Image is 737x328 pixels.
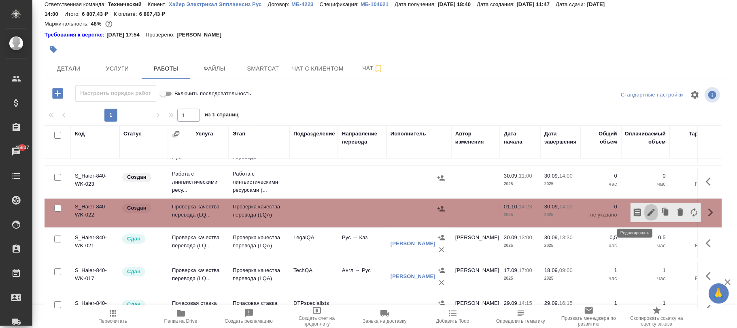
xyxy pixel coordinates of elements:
[168,199,229,227] td: Проверка качества перевода (LQ...
[585,203,617,211] p: 0
[435,244,448,256] button: Удалить
[705,87,722,103] span: Посмотреть информацию
[174,90,251,98] span: Включить последовательность
[504,173,519,179] p: 30.09,
[504,130,536,146] div: Дата начала
[559,300,573,306] p: 16:15
[292,64,344,74] span: Чат с клиентом
[127,268,140,276] p: Сдан
[544,300,559,306] p: 29.09,
[121,266,164,277] div: Менеджер проверил работу исполнителя, передает ее на следующий этап
[519,173,532,179] p: 11:00
[127,235,140,243] p: Сдан
[674,299,706,307] p: 238
[215,305,283,328] button: Создать рекламацию
[436,318,469,324] span: Добавить Todo
[121,172,164,183] div: Заказ еще не согласован с клиентом, искать исполнителей рано
[47,85,69,102] button: Добавить работу
[233,234,285,250] p: Проверка качества перевода (LQA)
[168,229,229,258] td: Проверка качества перевода (LQ...
[625,203,666,211] p: 0
[147,64,185,74] span: Работы
[2,141,30,162] a: 45937
[709,283,729,304] button: 🙏
[585,234,617,242] p: 0,5
[71,295,119,324] td: S_Haier-840-WK-018
[283,305,351,328] button: Создать счет на предоплату
[435,297,448,309] button: Назначить
[559,173,573,179] p: 14:00
[623,305,691,328] button: Скопировать ссылку на оценку заказа
[451,295,500,324] td: [PERSON_NAME]
[625,130,666,146] div: Оплачиваемый объем
[625,172,666,180] p: 0
[544,274,577,283] p: 2025
[625,234,666,242] p: 0,5
[288,315,346,327] span: Создать счет на предоплату
[435,172,447,184] button: Назначить
[689,130,706,138] div: Тариф
[291,1,319,7] p: МБ-4223
[625,299,666,307] p: 1
[701,203,720,222] button: Скрыть кнопки
[585,274,617,283] p: час
[504,180,536,188] p: 2025
[585,299,617,307] p: 1
[451,262,500,291] td: [PERSON_NAME]
[556,1,587,7] p: Дата сдачи:
[585,211,617,219] p: не указано
[585,130,617,146] div: Общий объем
[419,305,487,328] button: Добавить Todo
[585,172,617,180] p: 0
[585,242,617,250] p: час
[504,204,519,210] p: 01.10,
[233,203,285,219] p: Проверка качества перевода (LQA)
[49,64,88,74] span: Детали
[395,1,438,7] p: Дата получения:
[233,299,285,315] p: Почасовая ставка верстки
[555,305,623,328] button: Призвать менеджера по развитию
[127,204,147,212] p: Создан
[289,262,338,291] td: TechQA
[71,229,119,258] td: S_Haier-840-WK-021
[127,300,140,309] p: Сдан
[195,64,234,74] span: Файлы
[11,144,34,152] span: 45937
[544,267,559,273] p: 18.09,
[374,64,383,73] svg: Подписаться
[504,211,536,219] p: 2025
[687,203,701,222] button: Заменить
[625,180,666,188] p: час
[625,242,666,250] p: час
[172,130,180,138] button: Сгруппировать
[438,1,477,7] p: [DATE] 18:40
[435,264,448,277] button: Назначить
[544,180,577,188] p: 2025
[658,203,673,222] button: Клонировать
[504,274,536,283] p: 2025
[391,240,435,247] a: [PERSON_NAME]
[45,1,108,7] p: Ответственная команда:
[674,172,706,180] p: 0
[674,234,706,242] p: 318
[455,130,496,146] div: Автор изменения
[127,173,147,181] p: Создан
[146,31,177,39] p: Проверено:
[701,172,720,191] button: Здесь прячутся важные кнопки
[674,242,706,250] p: RUB
[559,234,573,240] p: 13:30
[71,199,119,227] td: S_Haier-840-WK-022
[435,203,447,215] button: Назначить
[291,0,319,7] a: МБ-4223
[504,234,519,240] p: 30.09,
[338,229,387,258] td: Рус → Каз
[435,232,448,244] button: Назначить
[560,315,618,327] span: Призвать менеджера по развитию
[391,130,426,138] div: Исполнитель
[139,11,171,17] p: 6 807,43 ₽
[233,130,245,138] div: Этап
[121,203,164,214] div: Заказ еще не согласован с клиентом, искать исполнителей рано
[147,305,215,328] button: Папка на Drive
[75,130,85,138] div: Код
[114,11,139,17] p: К оплате:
